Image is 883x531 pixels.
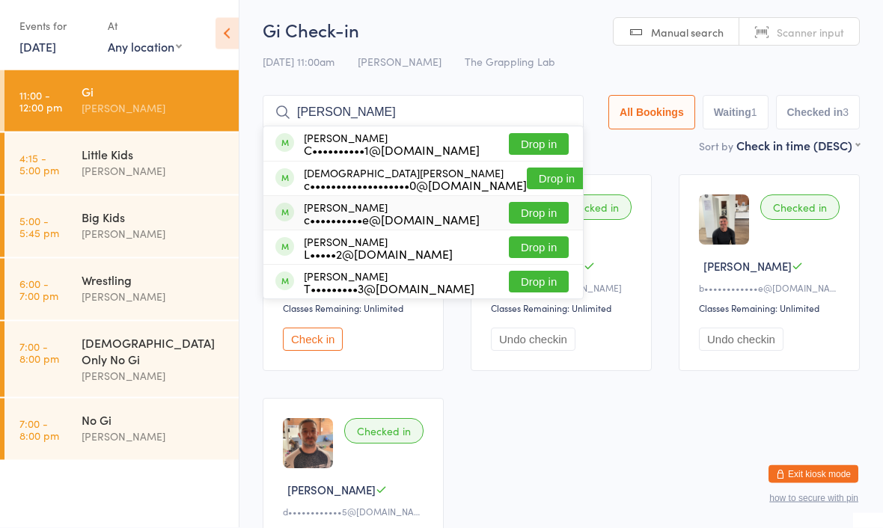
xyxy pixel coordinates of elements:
time: 11:00 - 12:00 pm [19,92,62,116]
div: [PERSON_NAME] [82,102,226,120]
span: [PERSON_NAME] [287,485,376,501]
button: Drop in [509,137,569,159]
div: b••••••••••••e@[DOMAIN_NAME] [699,285,844,298]
button: Drop in [509,274,569,296]
button: Check in [283,331,343,354]
h2: Gi Check-in [263,21,860,46]
div: Events for [19,16,93,41]
span: [DATE] 11:00am [263,58,334,73]
label: Sort by [699,142,733,157]
div: At [108,16,182,41]
button: how to secure with pin [769,496,858,506]
div: Classes Remaining: Unlimited [283,305,428,318]
div: [PERSON_NAME] [304,135,480,159]
div: Wrestling [82,274,226,291]
div: [PERSON_NAME] [82,165,226,182]
div: 3 [843,110,849,122]
button: Undo checkin [491,331,575,354]
div: c•••••••••••••••••••0@[DOMAIN_NAME] [304,182,527,194]
img: image1732740972.png [699,198,749,248]
div: [DEMOGRAPHIC_DATA] Only No Gi [82,337,226,370]
button: Exit kiosk mode [769,468,858,486]
div: [DEMOGRAPHIC_DATA][PERSON_NAME] [304,171,527,194]
div: L•••••2@[DOMAIN_NAME] [304,251,453,263]
div: Any location [108,41,182,58]
time: 7:00 - 8:00 pm [19,420,59,444]
div: Little Kids [82,149,226,165]
time: 6:00 - 7:00 pm [19,280,58,304]
button: Drop in [527,171,587,193]
input: Search [263,99,584,133]
div: No Gi [82,414,226,431]
span: Manual search [651,28,724,43]
time: 5:00 - 5:45 pm [19,218,59,242]
div: [PERSON_NAME] [82,228,226,245]
span: The Grappling Lab [465,58,555,73]
div: d••••••••••••5@[DOMAIN_NAME] [283,509,428,521]
span: [PERSON_NAME] [703,262,792,277]
div: [PERSON_NAME] [304,239,453,263]
div: Classes Remaining: Unlimited [699,305,844,318]
div: Check in time (DESC) [736,141,860,157]
a: 11:00 -12:00 pmGi[PERSON_NAME] [4,73,239,135]
div: [PERSON_NAME] [82,431,226,448]
div: [PERSON_NAME] [82,370,226,387]
img: image1752284907.png [283,422,333,472]
div: Big Kids [82,212,226,228]
div: Checked in [552,198,632,224]
div: Checked in [760,198,840,224]
button: Waiting1 [703,99,769,133]
span: Scanner input [777,28,844,43]
a: 5:00 -5:45 pmBig Kids[PERSON_NAME] [4,199,239,260]
div: [PERSON_NAME] [82,291,226,308]
div: C••••••••••1@[DOMAIN_NAME] [304,147,480,159]
time: 7:00 - 8:00 pm [19,343,59,367]
div: 1 [751,110,757,122]
div: Classes Remaining: Unlimited [491,305,636,318]
div: T•••••••••3@[DOMAIN_NAME] [304,286,474,298]
div: Gi [82,86,226,102]
span: [PERSON_NAME] [358,58,441,73]
button: Drop in [509,240,569,262]
div: Checked in [344,422,424,447]
a: 7:00 -8:00 pm[DEMOGRAPHIC_DATA] Only No Gi[PERSON_NAME] [4,325,239,400]
div: [PERSON_NAME] [304,205,480,229]
div: c••••••••••e@[DOMAIN_NAME] [304,217,480,229]
a: 7:00 -8:00 pmNo Gi[PERSON_NAME] [4,402,239,463]
div: [PERSON_NAME] [304,274,474,298]
button: Undo checkin [699,331,783,354]
a: 4:15 -5:00 pmLittle Kids[PERSON_NAME] [4,136,239,197]
button: Drop in [509,206,569,227]
button: Checked in3 [776,99,861,133]
a: 6:00 -7:00 pmWrestling[PERSON_NAME] [4,262,239,323]
time: 4:15 - 5:00 pm [19,155,59,179]
a: [DATE] [19,41,56,58]
button: All Bookings [608,99,695,133]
